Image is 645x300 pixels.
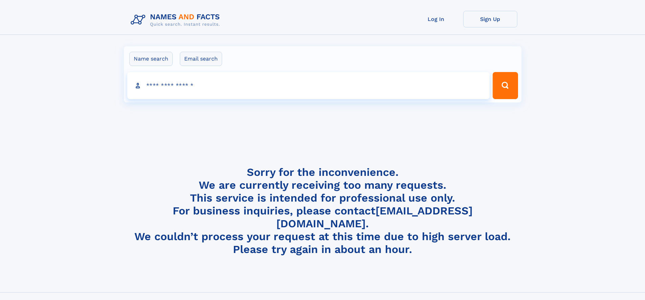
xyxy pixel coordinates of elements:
[128,166,517,256] h4: Sorry for the inconvenience. We are currently receiving too many requests. This service is intend...
[409,11,463,27] a: Log In
[127,72,490,99] input: search input
[276,204,473,230] a: [EMAIL_ADDRESS][DOMAIN_NAME]
[180,52,222,66] label: Email search
[128,11,225,29] img: Logo Names and Facts
[129,52,173,66] label: Name search
[493,72,518,99] button: Search Button
[463,11,517,27] a: Sign Up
